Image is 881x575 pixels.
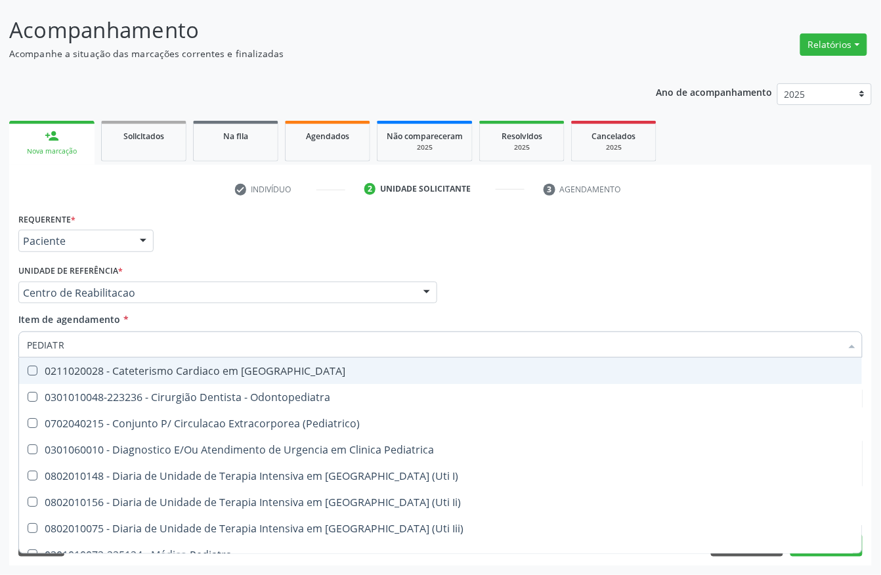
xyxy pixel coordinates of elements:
button: Relatórios [800,33,867,56]
label: Unidade de referência [18,261,123,282]
p: Acompanhamento [9,14,613,47]
span: Não compareceram [387,131,463,142]
div: 0802010075 - Diaria de Unidade de Terapia Intensiva em [GEOGRAPHIC_DATA] (Uti Iii) [27,523,854,534]
span: Centro de Reabilitacao [23,286,410,299]
label: Requerente [18,209,75,230]
input: Buscar por procedimentos [27,331,841,358]
div: 0301010048-223236 - Cirurgião Dentista - Odontopediatra [27,392,854,402]
div: person_add [45,129,59,143]
span: Agendados [306,131,349,142]
div: Unidade solicitante [380,183,471,195]
span: Solicitados [123,131,164,142]
div: 0211020028 - Cateterismo Cardiaco em [GEOGRAPHIC_DATA] [27,366,854,376]
div: 0301060010 - Diagnostico E/Ou Atendimento de Urgencia em Clinica Pediatrica [27,444,854,455]
div: 2025 [387,142,463,152]
span: Cancelados [592,131,636,142]
span: Resolvidos [502,131,542,142]
div: Nova marcação [18,146,85,156]
p: Acompanhe a situação das marcações correntes e finalizadas [9,47,613,60]
span: Item de agendamento [18,313,121,326]
p: Ano de acompanhamento [656,83,773,100]
span: Na fila [223,131,248,142]
div: 0702040215 - Conjunto P/ Circulacao Extracorporea (Pediatrico) [27,418,854,429]
div: 2025 [489,142,555,152]
div: 0802010148 - Diaria de Unidade de Terapia Intensiva em [GEOGRAPHIC_DATA] (Uti I) [27,471,854,481]
div: 0802010156 - Diaria de Unidade de Terapia Intensiva em [GEOGRAPHIC_DATA] (Uti Ii) [27,497,854,507]
span: Paciente [23,234,127,247]
div: 0301010072-225124 - Médico Pediatra [27,549,854,560]
div: 2 [364,183,376,195]
div: 2025 [581,142,647,152]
